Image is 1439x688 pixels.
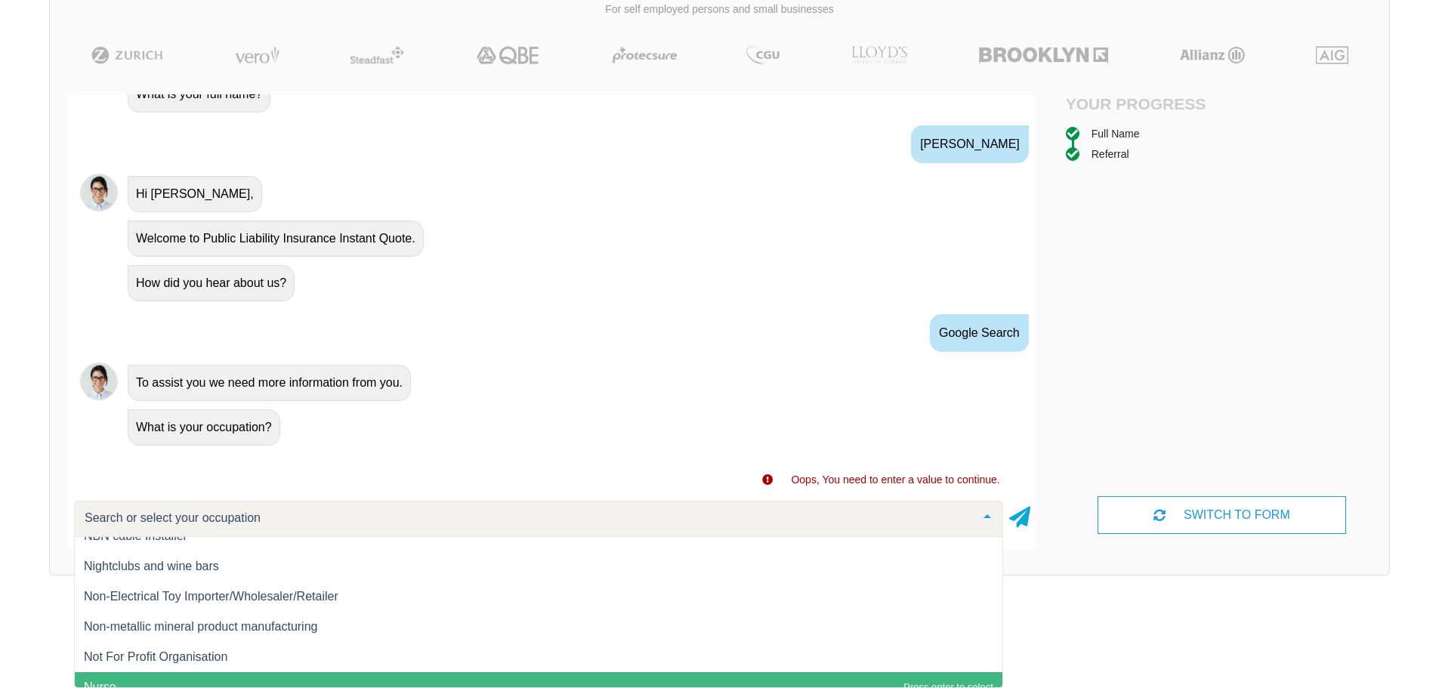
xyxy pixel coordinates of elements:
img: QBE | Public Liability Insurance [468,46,549,64]
img: Steadfast | Public Liability Insurance [344,46,410,64]
img: AIG | Public Liability Insurance [1310,46,1354,64]
img: Protecsure | Public Liability Insurance [607,46,683,64]
div: What is your full name? [128,76,270,113]
div: Hi [PERSON_NAME], [128,176,262,212]
div: What is your occupation? [128,409,280,446]
input: Search or select your occupation [81,511,972,526]
img: Vero | Public Liability Insurance [228,46,286,64]
div: Full Name [1092,125,1140,142]
div: To assist you we need more information from you. [128,365,411,401]
img: Allianz | Public Liability Insurance [1172,46,1252,64]
div: Referral [1092,146,1129,162]
span: Nightclubs and wine bars [84,560,219,572]
p: For self employed persons and small businesses [61,2,1378,17]
img: Chatbot | PLI [80,363,118,400]
img: Zurich | Public Liability Insurance [85,46,170,64]
div: [PERSON_NAME] [911,125,1029,163]
span: Non-metallic mineral product manufacturing [84,620,317,633]
div: How did you hear about us? [128,265,295,301]
img: Chatbot | PLI [80,174,118,211]
div: Google Search [930,314,1029,352]
div: Welcome to Public Liability Insurance Instant Quote. [128,221,424,257]
h4: Your Progress [1066,94,1222,113]
img: Brooklyn | Public Liability Insurance [973,46,1114,64]
span: Oops, You need to enter a value to continue. [791,474,999,486]
span: Not For Profit Organisation [84,650,227,663]
span: Non-Electrical Toy Importer/Wholesaler/Retailer [84,590,338,603]
img: LLOYD's | Public Liability Insurance [843,46,916,64]
div: SWITCH TO FORM [1098,496,1345,534]
img: CGU | Public Liability Insurance [740,46,786,64]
